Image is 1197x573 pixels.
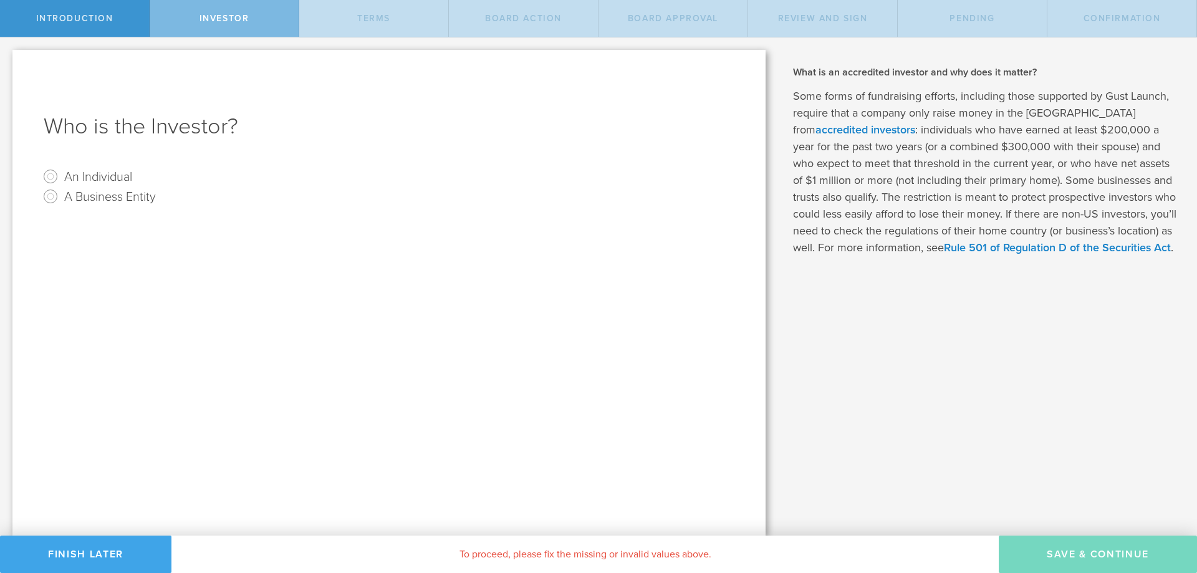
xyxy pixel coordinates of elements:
[64,167,132,185] label: An Individual
[1084,13,1161,24] span: Confirmation
[793,88,1178,256] p: Some forms of fundraising efforts, including those supported by Gust Launch, require that a compa...
[44,112,734,142] h1: Who is the Investor?
[778,13,868,24] span: Review and Sign
[944,241,1171,254] a: Rule 501 of Regulation D of the Securities Act
[64,187,156,205] label: A Business Entity
[949,13,994,24] span: Pending
[171,536,999,573] div: To proceed, please fix the missing or invalid values above.
[815,123,915,137] a: accredited investors
[628,13,718,24] span: Board Approval
[999,536,1197,573] button: Save & Continue
[36,13,113,24] span: Introduction
[199,13,249,24] span: Investor
[793,65,1178,79] h2: What is an accredited investor and why does it matter?
[485,13,562,24] span: Board Action
[357,13,390,24] span: terms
